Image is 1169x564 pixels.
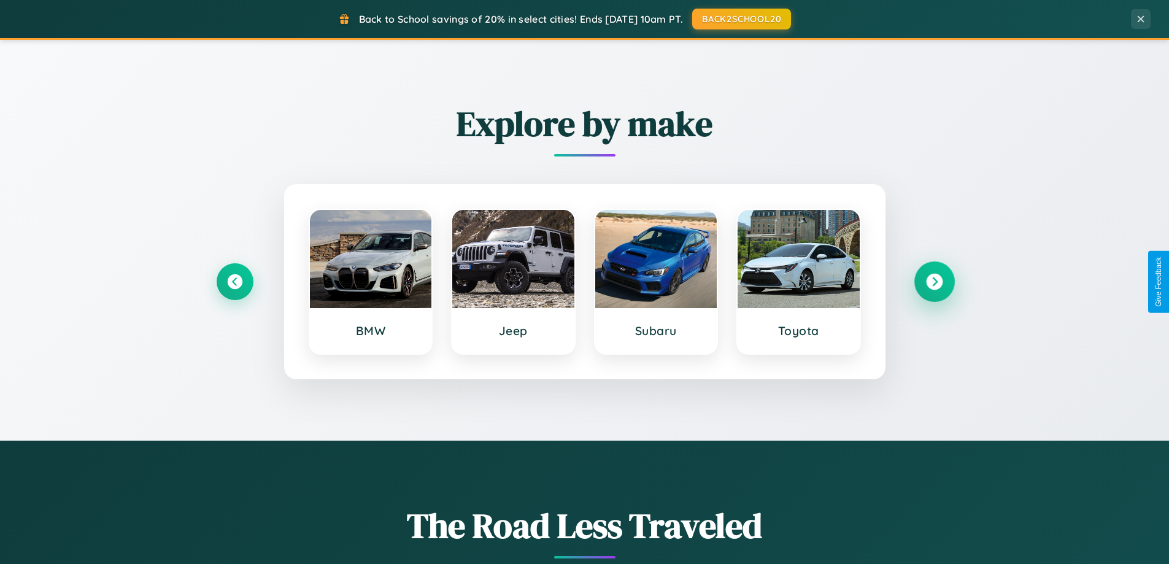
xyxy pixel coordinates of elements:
[359,13,683,25] span: Back to School savings of 20% in select cities! Ends [DATE] 10am PT.
[608,323,705,338] h3: Subaru
[217,502,953,549] h1: The Road Less Traveled
[465,323,562,338] h3: Jeep
[1154,257,1163,307] div: Give Feedback
[750,323,847,338] h3: Toyota
[217,100,953,147] h2: Explore by make
[692,9,791,29] button: BACK2SCHOOL20
[322,323,420,338] h3: BMW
